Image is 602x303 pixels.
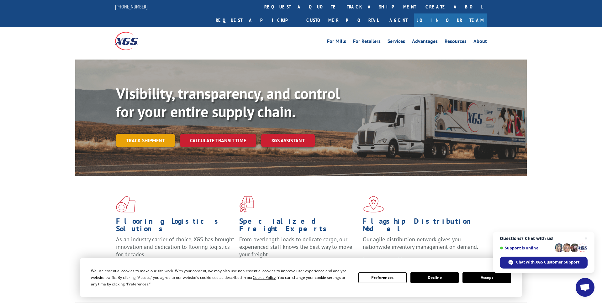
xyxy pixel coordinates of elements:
[388,39,405,46] a: Services
[410,272,459,283] button: Decline
[582,235,590,242] span: Close chat
[473,39,487,46] a: About
[116,236,234,258] span: As an industry carrier of choice, XGS has brought innovation and dedication to flooring logistics...
[363,217,481,236] h1: Flagship Distribution Model
[363,236,478,250] span: Our agile distribution network gives you nationwide inventory management on demand.
[116,84,340,121] b: Visibility, transparency, and control for your entire supply chain.
[239,236,358,264] p: From overlength loads to delicate cargo, our experienced staff knows the best way to move your fr...
[211,13,302,27] a: Request a pickup
[516,259,579,265] span: Chat with XGS Customer Support
[500,236,588,241] span: Questions? Chat with us!
[412,39,438,46] a: Advantages
[253,275,276,280] span: Cookie Policy
[576,278,594,297] div: Open chat
[116,134,175,147] a: Track shipment
[239,196,254,212] img: xgs-icon-focused-on-flooring-red
[363,196,384,212] img: xgs-icon-flagship-distribution-model-red
[261,134,315,147] a: XGS ASSISTANT
[363,256,441,264] a: Learn More >
[445,39,467,46] a: Resources
[116,196,135,212] img: xgs-icon-total-supply-chain-intelligence-red
[358,272,407,283] button: Preferences
[500,257,588,269] div: Chat with XGS Customer Support
[383,13,414,27] a: Agent
[239,217,358,236] h1: Specialized Freight Experts
[115,3,148,10] a: [PHONE_NUMBER]
[180,134,256,147] a: Calculate transit time
[327,39,346,46] a: For Mills
[414,13,487,27] a: Join Our Team
[462,272,511,283] button: Accept
[500,246,552,250] span: Support is online
[127,281,148,287] span: Preferences
[353,39,381,46] a: For Retailers
[302,13,383,27] a: Customer Portal
[80,258,522,297] div: Cookie Consent Prompt
[116,217,235,236] h1: Flooring Logistics Solutions
[91,268,351,287] div: We use essential cookies to make our site work. With your consent, we may also use non-essential ...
